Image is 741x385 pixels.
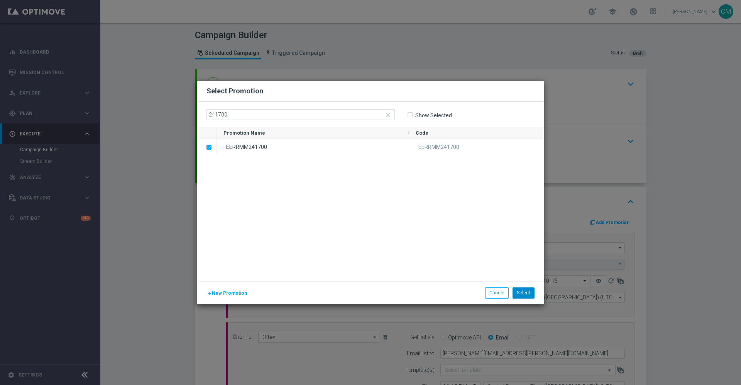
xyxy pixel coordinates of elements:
button: New Promotion [206,289,248,297]
div: Press SPACE to deselect this row. [217,139,544,154]
span: EERRMM241700 [418,144,459,150]
i: add [207,291,212,296]
span: Code [416,130,428,136]
span: New Promotion [212,290,247,296]
div: Press SPACE to deselect this row. [197,139,217,154]
button: Select [513,287,535,298]
button: Cancel [485,287,509,298]
i: close [385,111,392,118]
h2: Select Promotion [206,86,263,96]
input: Search by Promotion name or Promo code [206,109,395,120]
div: EERRMM241700 [217,139,409,154]
label: Show Selected [415,112,452,119]
span: Promotion Name [223,130,265,136]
